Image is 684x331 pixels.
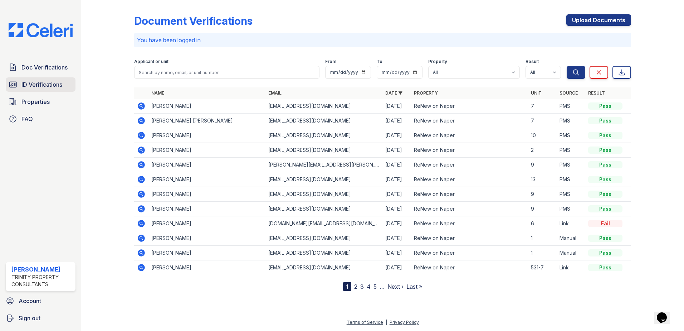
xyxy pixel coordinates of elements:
div: Pass [588,176,622,183]
span: Doc Verifications [21,63,68,72]
td: ReNew on Naper [411,143,528,158]
td: [DATE] [382,128,411,143]
span: … [380,282,385,291]
label: Result [526,59,539,64]
a: Email [268,90,282,96]
div: Trinity Property Consultants [11,274,73,288]
div: Pass [588,264,622,271]
td: [DATE] [382,216,411,231]
td: ReNew on Naper [411,128,528,143]
span: Sign out [19,314,40,322]
td: 2 [528,143,557,158]
div: Pass [588,235,622,242]
div: Pass [588,205,622,212]
div: Pass [588,191,622,198]
td: Manual [557,246,585,260]
span: Account [19,297,41,305]
td: 7 [528,114,557,128]
td: 9 [528,158,557,172]
td: [DATE] [382,99,411,114]
td: 9 [528,202,557,216]
td: ReNew on Naper [411,172,528,187]
img: CE_Logo_Blue-a8612792a0a2168367f1c8372b55b34899dd931a85d93a1a3d3e32e68fde9ad4.png [3,23,78,37]
td: [EMAIL_ADDRESS][DOMAIN_NAME] [265,114,382,128]
div: Pass [588,249,622,256]
input: Search by name, email, or unit number [134,66,319,79]
div: Pass [588,102,622,110]
a: ID Verifications [6,77,75,92]
span: ID Verifications [21,80,62,89]
td: Manual [557,231,585,246]
td: 6 [528,216,557,231]
td: PMS [557,172,585,187]
td: [EMAIL_ADDRESS][DOMAIN_NAME] [265,202,382,216]
td: [PERSON_NAME] [148,202,265,216]
a: Privacy Policy [390,320,419,325]
label: To [377,59,382,64]
td: ReNew on Naper [411,202,528,216]
td: [EMAIL_ADDRESS][DOMAIN_NAME] [265,143,382,158]
td: 531-7 [528,260,557,275]
td: [PERSON_NAME] [148,99,265,114]
td: PMS [557,114,585,128]
div: Fail [588,220,622,227]
td: PMS [557,128,585,143]
td: [PERSON_NAME] [148,216,265,231]
a: Doc Verifications [6,60,75,75]
label: Property [428,59,447,64]
a: Sign out [3,311,78,325]
td: [DATE] [382,202,411,216]
a: Properties [6,95,75,109]
td: PMS [557,202,585,216]
td: [DATE] [382,172,411,187]
div: Pass [588,161,622,168]
div: Document Verifications [134,14,253,27]
td: [PERSON_NAME][EMAIL_ADDRESS][PERSON_NAME][DOMAIN_NAME] [265,158,382,172]
a: Next › [387,283,404,290]
td: Link [557,216,585,231]
td: [DATE] [382,246,411,260]
div: Pass [588,132,622,139]
td: [PERSON_NAME] [148,231,265,246]
div: [PERSON_NAME] [11,265,73,274]
a: Terms of Service [347,320,383,325]
td: [PERSON_NAME] [PERSON_NAME] [148,114,265,128]
td: ReNew on Naper [411,231,528,246]
a: Result [588,90,605,96]
div: 1 [343,282,351,291]
td: ReNew on Naper [411,187,528,202]
td: [PERSON_NAME] [148,246,265,260]
p: You have been logged in [137,36,628,44]
td: [DOMAIN_NAME][EMAIL_ADDRESS][DOMAIN_NAME] [265,216,382,231]
td: ReNew on Naper [411,114,528,128]
td: ReNew on Naper [411,158,528,172]
td: PMS [557,99,585,114]
td: PMS [557,143,585,158]
a: 3 [360,283,364,290]
a: Source [560,90,578,96]
td: [DATE] [382,114,411,128]
td: [EMAIL_ADDRESS][DOMAIN_NAME] [265,187,382,202]
a: Account [3,294,78,308]
div: Pass [588,147,622,154]
td: [DATE] [382,143,411,158]
td: PMS [557,187,585,202]
a: Property [414,90,438,96]
td: [EMAIL_ADDRESS][DOMAIN_NAME] [265,128,382,143]
a: Upload Documents [566,14,631,26]
td: ReNew on Naper [411,99,528,114]
td: [EMAIL_ADDRESS][DOMAIN_NAME] [265,172,382,187]
iframe: chat widget [654,302,677,324]
td: [DATE] [382,187,411,202]
a: 4 [367,283,371,290]
td: [PERSON_NAME] [148,172,265,187]
span: Properties [21,97,50,106]
a: Date ▼ [385,90,402,96]
td: 13 [528,172,557,187]
td: [PERSON_NAME] [148,260,265,275]
a: Last » [406,283,422,290]
td: 7 [528,99,557,114]
td: [PERSON_NAME] [148,158,265,172]
label: Applicant or unit [134,59,168,64]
